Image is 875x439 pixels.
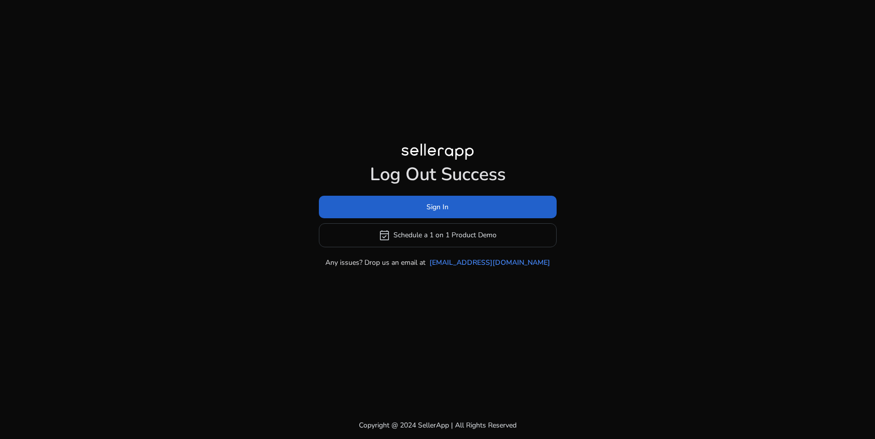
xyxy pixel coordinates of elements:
span: Sign In [426,202,449,212]
span: event_available [378,229,390,241]
p: Any issues? Drop us an email at [325,257,425,268]
h1: Log Out Success [319,164,557,185]
a: [EMAIL_ADDRESS][DOMAIN_NAME] [429,257,550,268]
button: event_availableSchedule a 1 on 1 Product Demo [319,223,557,247]
button: Sign In [319,196,557,218]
